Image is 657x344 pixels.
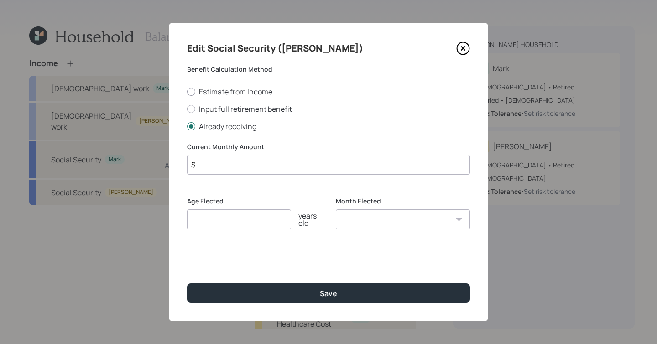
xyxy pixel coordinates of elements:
[187,87,470,97] label: Estimate from Income
[187,142,470,151] label: Current Monthly Amount
[187,65,470,74] label: Benefit Calculation Method
[187,283,470,303] button: Save
[187,41,363,56] h4: Edit Social Security ([PERSON_NAME])
[291,212,321,227] div: years old
[187,104,470,114] label: Input full retirement benefit
[187,121,470,131] label: Already receiving
[336,197,470,206] label: Month Elected
[320,288,337,298] div: Save
[187,197,321,206] label: Age Elected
